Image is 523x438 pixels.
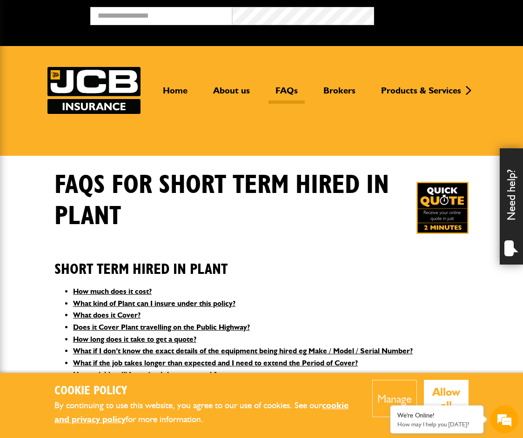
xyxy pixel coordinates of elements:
[73,370,217,379] a: How quickly will I received the paperwork?
[268,85,305,104] a: FAQs
[54,170,393,232] h1: FAQS for Short Term Hired In Plant
[416,182,469,234] a: Get your insurance quote in just 2-minutes
[47,67,141,114] img: JCB Insurance Services logo
[54,246,469,278] h2: Short Term Hired In Plant
[54,398,358,427] p: By continuing to use this website, you agree to our use of cookies. See our for more information.
[73,358,358,367] a: What if the job takes longer than expected and I need to extend the Period of Cover?
[500,148,523,265] div: Need help?
[73,287,152,296] a: How much does it cost?
[54,384,358,398] h2: Cookie Policy
[374,85,468,104] a: Products & Services
[156,85,194,104] a: Home
[416,182,469,234] img: Quick Quote
[206,85,257,104] a: About us
[424,380,469,417] button: Allow all
[316,85,362,104] a: Brokers
[73,346,413,355] a: What if I don’t know the exact details of the equipment being hired eg Make / Model / Serial Number?
[73,335,196,344] a: How long does it take to get a quote?
[73,323,250,332] a: Does it Cover Plant travelling on the Public Highway?
[47,67,141,114] a: JCB Insurance Services
[73,311,141,319] a: What does it Cover?
[372,380,417,417] button: Manage
[397,411,476,419] div: We're Online!
[374,7,516,21] button: Broker Login
[73,299,235,308] a: What kind of Plant can I insure under this policy?
[397,421,476,428] p: How may I help you today?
